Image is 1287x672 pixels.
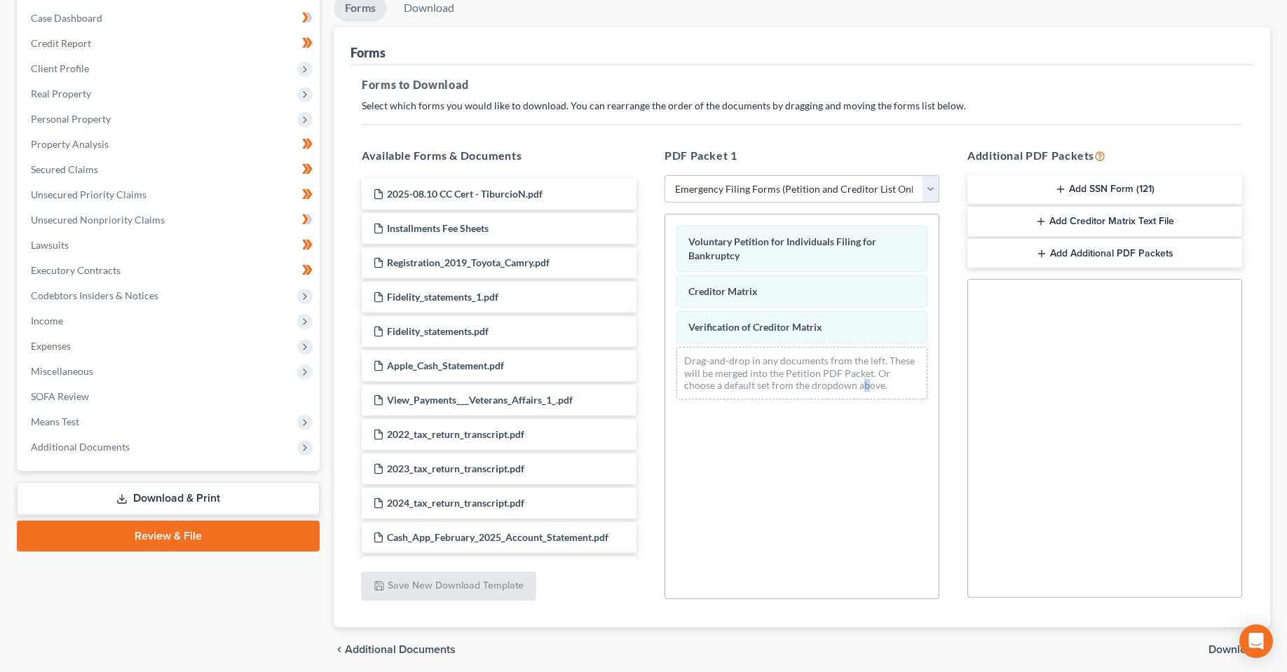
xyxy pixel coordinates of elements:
[20,384,320,409] a: SOFA Review
[20,157,320,182] a: Secured Claims
[31,37,91,49] span: Credit Report
[31,113,111,125] span: Personal Property
[387,497,524,509] span: 2024_tax_return_transcript.pdf
[17,482,320,515] a: Download & Print
[676,347,927,399] div: Drag-and-drop in any documents from the left. These will be merged into the Petition PDF Packet. ...
[387,394,573,406] span: View_Payments___Veterans_Affairs_1_.pdf
[31,214,165,226] span: Unsecured Nonpriority Claims
[665,147,939,164] h5: PDF Packet 1
[17,521,320,551] a: Review & File
[31,88,91,100] span: Real Property
[387,222,489,234] span: Installments Fee Sheets
[362,572,536,601] button: Save New Download Template
[31,188,147,200] span: Unsecured Priority Claims
[362,147,636,164] h5: Available Forms & Documents
[31,264,121,276] span: Executory Contracts
[31,138,109,150] span: Property Analysis
[31,390,89,402] span: SOFA Review
[1239,624,1273,658] div: Open Intercom Messenger
[345,644,456,655] span: Additional Documents
[387,359,504,371] span: Apple_Cash_Statement.pdf
[967,239,1242,268] button: Add Additional PDF Packets
[20,132,320,157] a: Property Analysis
[387,428,524,440] span: 2022_tax_return_transcript.pdf
[362,76,1242,93] h5: Forms to Download
[387,531,608,543] span: Cash_App_February_2025_Account_Statement.pdf
[20,6,320,31] a: Case Dashboard
[31,62,89,74] span: Client Profile
[31,289,158,301] span: Codebtors Insiders & Notices
[334,644,345,655] i: chevron_left
[1208,644,1270,655] button: Download chevron_right
[31,365,93,377] span: Miscellaneous
[20,207,320,233] a: Unsecured Nonpriority Claims
[31,163,98,175] span: Secured Claims
[387,188,543,200] span: 2025-08.10 CC Cert - TiburcioN.pdf
[20,258,320,283] a: Executory Contracts
[31,340,71,352] span: Expenses
[967,175,1242,205] button: Add SSN Form (121)
[688,321,822,333] span: Verification of Creditor Matrix
[688,235,876,261] span: Voluntary Petition for Individuals Filing for Bankruptcy
[967,147,1242,164] h5: Additional PDF Packets
[688,285,758,297] span: Creditor Matrix
[20,31,320,56] a: Credit Report
[20,233,320,258] a: Lawsuits
[387,291,498,303] span: Fidelity_statements_1.pdf
[334,644,456,655] a: chevron_left Additional Documents
[387,256,550,268] span: Registration_2019_Toyota_Camry.pdf
[387,462,524,474] span: 2023_tax_return_transcript.pdf
[31,416,79,427] span: Means Test
[31,441,130,453] span: Additional Documents
[350,44,386,61] div: Forms
[31,12,102,24] span: Case Dashboard
[387,325,489,337] span: Fidelity_statements.pdf
[967,207,1242,236] button: Add Creditor Matrix Text File
[31,315,63,327] span: Income
[20,182,320,207] a: Unsecured Priority Claims
[1208,644,1259,655] span: Download
[362,99,1242,113] p: Select which forms you would like to download. You can rearrange the order of the documents by dr...
[31,239,69,251] span: Lawsuits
